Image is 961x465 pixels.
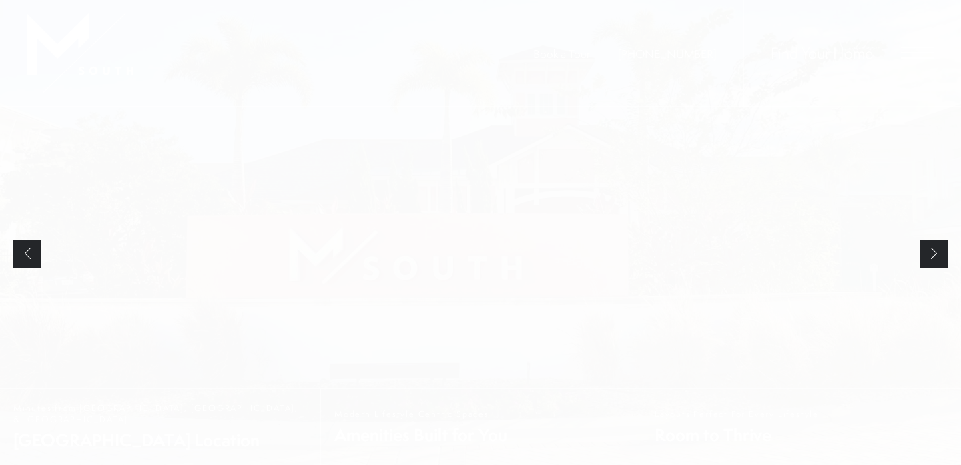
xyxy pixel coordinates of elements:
[901,47,934,59] button: Open Menu
[618,46,717,61] a: Call Us at 813-570-8014
[13,428,307,452] span: [GEOGRAPHIC_DATA] Location
[13,240,41,268] a: Previous
[920,240,948,268] a: Next
[655,423,819,446] span: Room to Thrive
[533,46,590,61] a: Book a Tour
[320,389,641,465] a: Modern Lifestyle Centric Spaces
[618,46,717,61] span: [PHONE_NUMBER]
[334,423,507,446] span: Amenities Built for You
[641,389,961,465] a: Layouts Perfect For Every Lifestyle
[771,42,873,63] a: Find Your Home
[13,402,307,425] span: Minutes from [GEOGRAPHIC_DATA], [GEOGRAPHIC_DATA], & [GEOGRAPHIC_DATA]
[655,408,819,420] span: Layouts Perfect For Every Lifestyle
[27,13,133,93] img: MSouth
[334,408,507,420] span: Modern Lifestyle Centric Spaces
